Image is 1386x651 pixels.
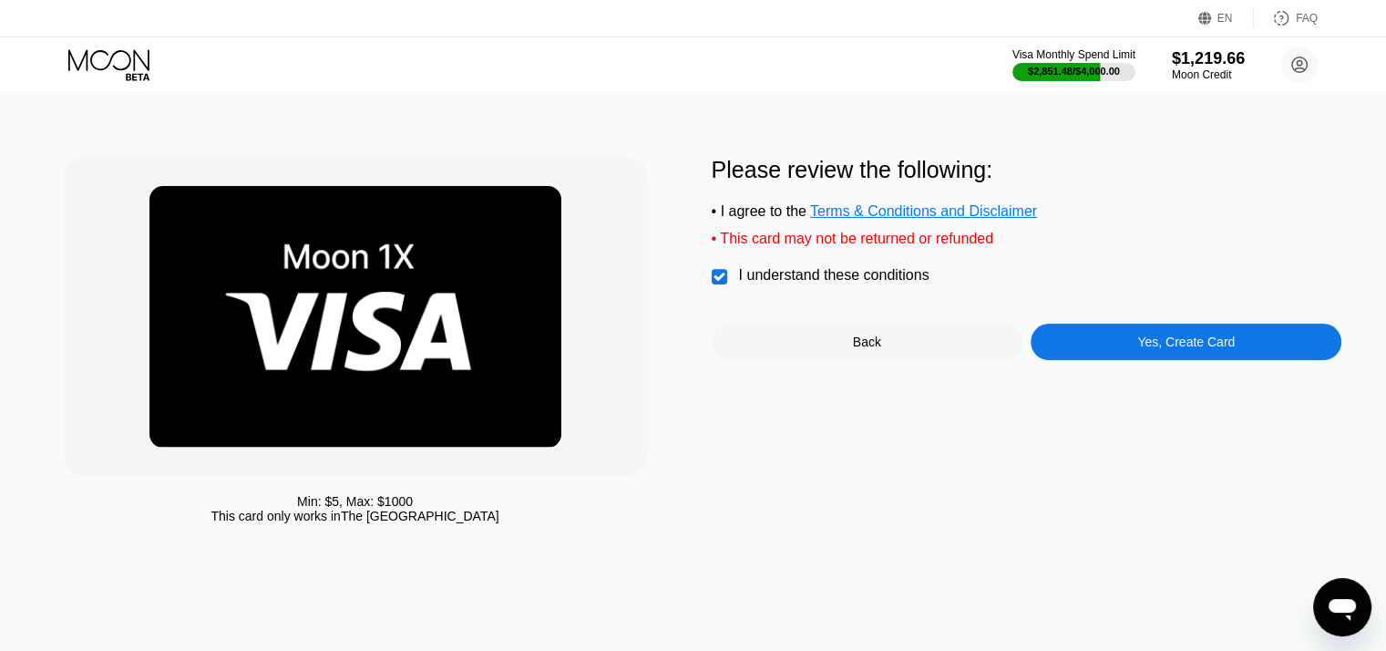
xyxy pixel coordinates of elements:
div: EN [1217,12,1233,25]
div: • I agree to the [712,203,1342,220]
div: Yes, Create Card [1137,335,1235,349]
div: Back [712,324,1022,360]
span: Terms & Conditions and Disclaimer [810,203,1037,219]
div: FAQ [1296,12,1318,25]
div: FAQ [1254,9,1318,27]
div: EN [1198,9,1254,27]
div: $1,219.66Moon Credit [1172,49,1245,81]
div: Visa Monthly Spend Limit [1012,48,1135,61]
div: Min: $ 5 , Max: $ 1000 [297,494,413,509]
div: I understand these conditions [739,267,929,284]
div: Visa Monthly Spend Limit$2,851.48/$4,000.00 [1012,48,1135,81]
div: Yes, Create Card [1031,324,1341,360]
div: Moon Credit [1172,68,1245,81]
div: • This card may not be returned or refunded [712,231,1342,247]
div: This card only works in The [GEOGRAPHIC_DATA] [210,509,498,523]
div: Back [853,335,881,349]
div:  [712,268,730,286]
div: Please review the following: [712,157,1342,183]
div: $2,851.48 / $4,000.00 [1028,66,1120,77]
div: $1,219.66 [1172,49,1245,68]
iframe: Button to launch messaging window [1313,578,1371,636]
